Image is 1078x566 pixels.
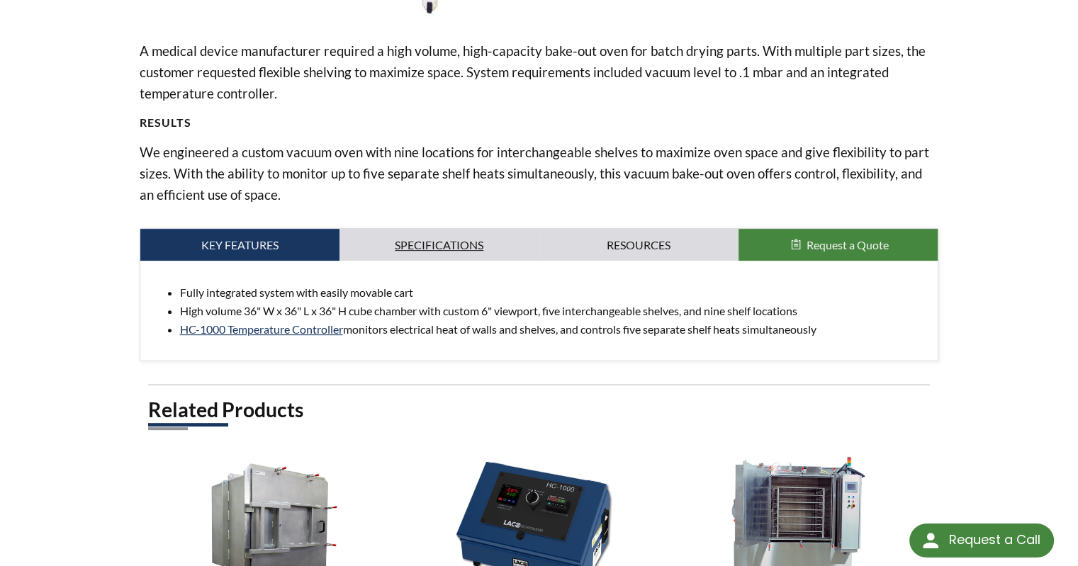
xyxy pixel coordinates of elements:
img: round button [919,529,942,552]
h2: Related Products [148,397,931,423]
li: High volume 36" W x 36" L x 36" H cube chamber with custom 6" viewport, five interchangeable shel... [180,302,927,320]
span: Request a Quote [807,238,889,251]
div: Request a Call [948,523,1040,556]
div: Request a Call [909,523,1054,557]
li: Fully integrated system with easily movable cart [180,283,927,302]
a: Key Features [140,229,339,261]
button: Request a Quote [739,229,938,261]
h4: Results [140,115,939,130]
a: HC-1000 Temperature Controller [180,322,343,336]
p: A medical device manufacturer required a high volume, high-capacity bake-out oven for batch dryin... [140,40,939,104]
a: Resources [539,229,739,261]
p: We engineered a custom vacuum oven with nine locations for interchangeable shelves to maximize ov... [140,142,939,205]
li: monitors electrical heat of walls and shelves, and controls five separate shelf heats simultaneously [180,320,927,339]
a: Specifications [339,229,539,261]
